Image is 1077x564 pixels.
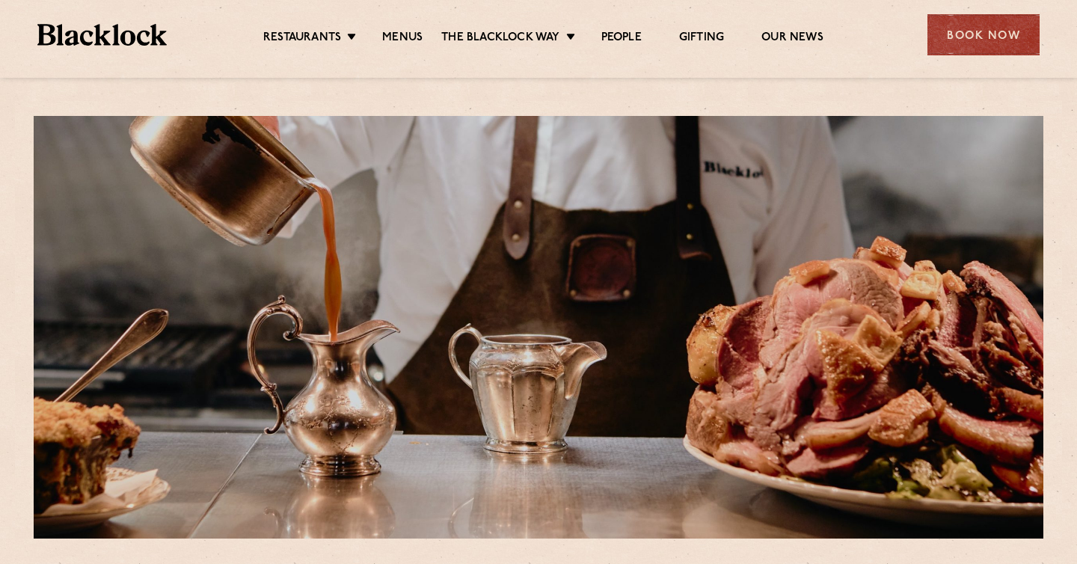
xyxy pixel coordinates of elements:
[927,14,1040,55] div: Book Now
[679,31,724,47] a: Gifting
[37,24,167,46] img: BL_Textured_Logo-footer-cropped.svg
[382,31,423,47] a: Menus
[761,31,823,47] a: Our News
[263,31,341,47] a: Restaurants
[601,31,642,47] a: People
[441,31,559,47] a: The Blacklock Way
